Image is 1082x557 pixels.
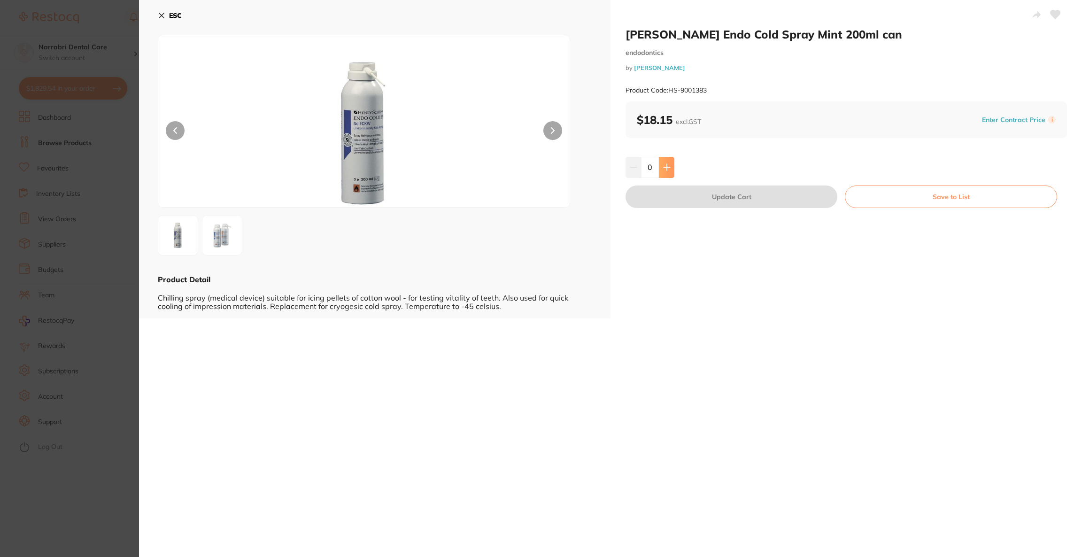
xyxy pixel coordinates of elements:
b: $18.15 [637,113,701,127]
a: [PERSON_NAME] [634,64,685,71]
label: i [1048,116,1056,124]
img: MDEzODNfMi5qcGc [205,218,239,252]
span: excl. GST [676,117,701,126]
img: MDEzODNfMS5qcGc [240,59,487,207]
div: Chilling spray (medical device) suitable for icing pellets of cotton wool - for testing vitality ... [158,285,592,310]
button: ESC [158,8,182,23]
button: Update Cart [626,186,837,208]
small: by [626,64,1067,71]
small: endodontics [626,49,1067,57]
b: ESC [169,11,182,20]
h2: [PERSON_NAME] Endo Cold Spray Mint 200ml can [626,27,1067,41]
img: MDEzODNfMS5qcGc [161,218,195,252]
b: Product Detail [158,275,210,284]
button: Enter Contract Price [979,116,1048,124]
small: Product Code: HS-9001383 [626,86,707,94]
button: Save to List [845,186,1057,208]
